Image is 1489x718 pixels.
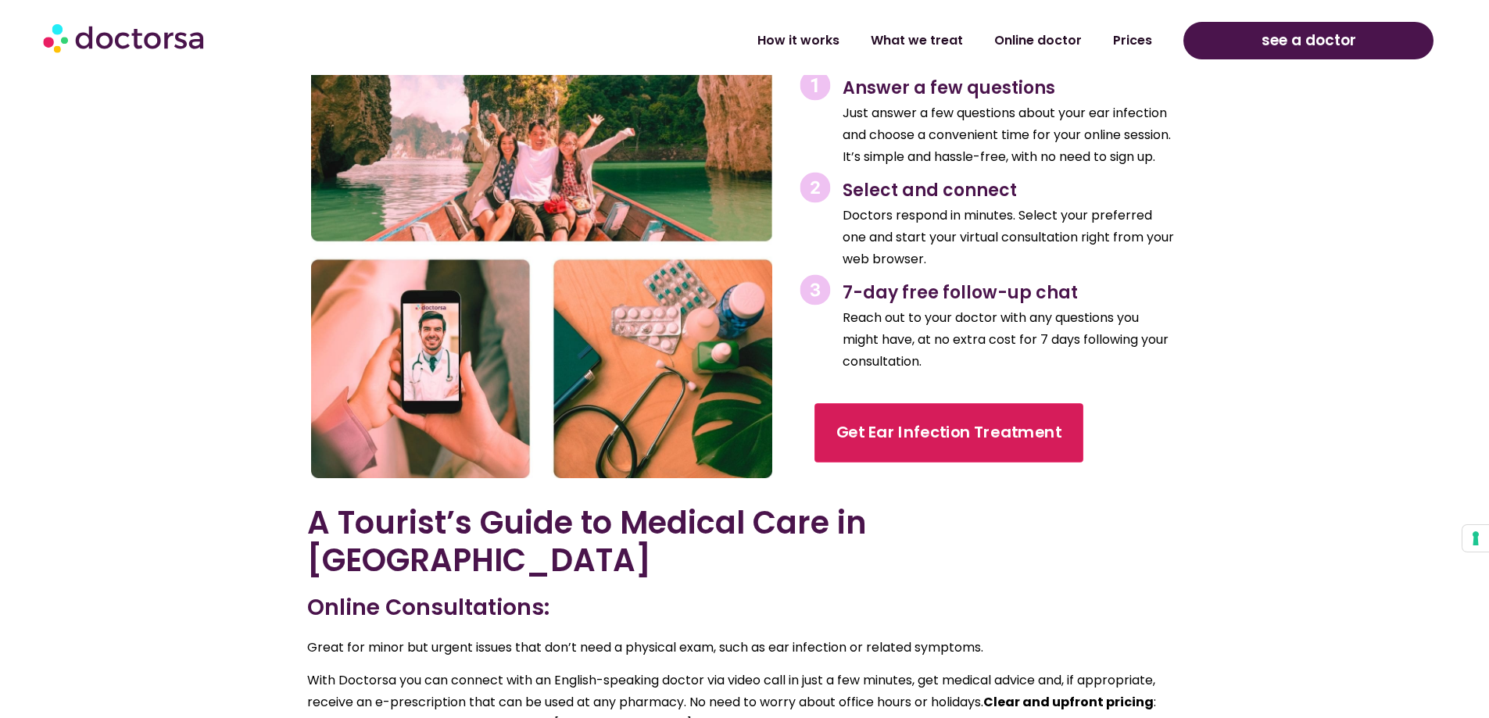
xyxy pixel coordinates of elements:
p: Great for minor but urgent issues that don’t need a physical exam, such as ear infection or relat... [307,637,1183,659]
span: see a doctor [1262,28,1356,53]
h3: Online Consultations: [307,591,1183,624]
span: Get Ear Infection Treatment [836,422,1061,445]
a: How it works [742,23,855,59]
h2: A Tourist’s Guide to Medical Care in [GEOGRAPHIC_DATA] [307,504,1183,579]
p: Doctors respond in minutes. Select your preferred one and start your virtual consultation right f... [843,205,1174,270]
span: Select and connect [843,178,1017,202]
a: see a doctor [1183,22,1434,59]
a: Online doctor [979,23,1097,59]
a: Get Ear Infection Treatment [814,403,1083,463]
button: Your consent preferences for tracking technologies [1462,525,1489,552]
a: Prices [1097,23,1168,59]
span: 7-day free follow-up chat [843,280,1078,305]
strong: Clear and upfront pricing [983,693,1154,711]
p: Reach out to your doctor with any questions you might have, at no extra cost for 7 days following... [843,307,1174,373]
a: What we treat [855,23,979,59]
p: Just answer a few questions about your ear infection and choose a convenient time for your online... [843,102,1174,168]
span: Answer a few questions [843,76,1055,100]
nav: Menu [385,23,1168,59]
